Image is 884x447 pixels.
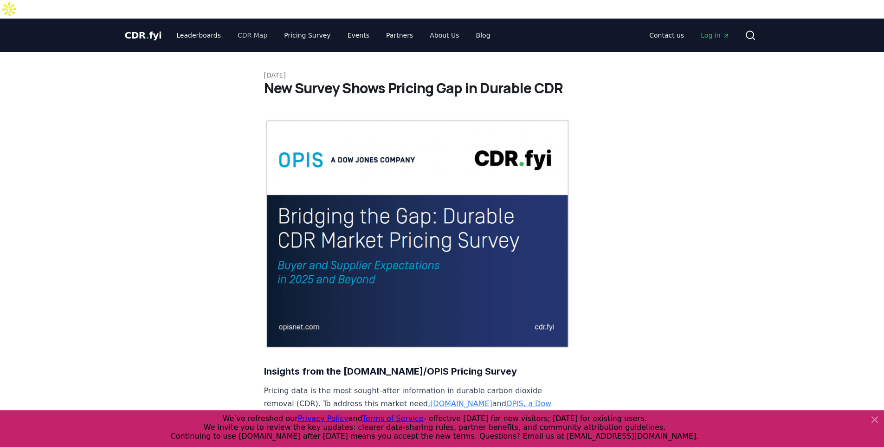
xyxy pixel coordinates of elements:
nav: Main [169,27,497,44]
h1: New Survey Shows Pricing Gap in Durable CDR [264,80,620,97]
p: [DATE] [264,71,620,80]
a: CDR.fyi [125,29,162,42]
a: CDR Map [230,27,275,44]
span: . [146,30,149,41]
a: [DOMAIN_NAME] [430,399,492,408]
nav: Main [642,27,737,44]
a: Contact us [642,27,691,44]
strong: Insights from the [DOMAIN_NAME]/OPIS Pricing Survey [264,366,517,377]
span: CDR fyi [125,30,162,41]
a: Leaderboards [169,27,228,44]
a: Log in [693,27,737,44]
a: Blog [469,27,498,44]
img: blog post image [264,119,571,349]
span: Log in [701,31,729,40]
a: About Us [422,27,466,44]
a: Partners [379,27,420,44]
a: Pricing Survey [277,27,338,44]
a: Events [340,27,377,44]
